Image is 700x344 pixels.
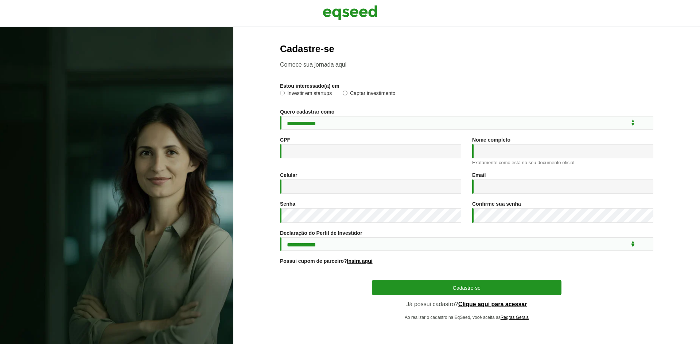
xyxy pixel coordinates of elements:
label: Investir em startups [280,91,332,98]
label: Celular [280,173,297,178]
label: Quero cadastrar como [280,109,334,114]
input: Investir em startups [280,91,285,95]
label: Confirme sua senha [472,201,521,206]
input: Captar investimento [343,91,347,95]
label: Captar investimento [343,91,396,98]
p: Ao realizar o cadastro na EqSeed, você aceita as [372,315,561,320]
label: CPF [280,137,290,142]
h2: Cadastre-se [280,44,653,54]
a: Regras Gerais [501,315,529,320]
label: Email [472,173,486,178]
a: Insira aqui [347,258,373,264]
label: Declaração do Perfil de Investidor [280,230,362,236]
label: Possui cupom de parceiro? [280,258,373,264]
label: Senha [280,201,295,206]
p: Já possui cadastro? [372,301,561,308]
label: Nome completo [472,137,510,142]
div: Exatamente como está no seu documento oficial [472,160,653,165]
label: Estou interessado(a) em [280,83,339,88]
p: Comece sua jornada aqui [280,61,653,68]
img: EqSeed Logo [323,4,377,22]
a: Clique aqui para acessar [458,301,527,307]
button: Cadastre-se [372,280,561,295]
